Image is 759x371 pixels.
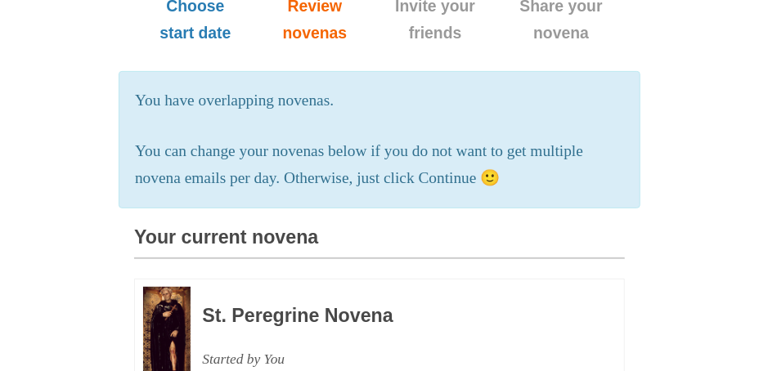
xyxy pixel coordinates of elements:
h3: Your current novena [134,227,625,259]
p: You have overlapping novenas. [135,87,624,114]
h3: St. Peregrine Novena [202,306,580,327]
p: You can change your novenas below if you do not want to get multiple novena emails per day. Other... [135,138,624,192]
